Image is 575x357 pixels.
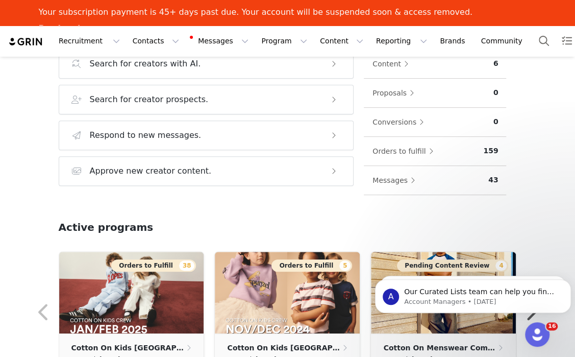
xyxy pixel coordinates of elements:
[372,114,429,130] button: Conversions
[483,146,498,156] p: 159
[59,156,354,186] button: Approve new creator content.
[255,30,313,53] button: Program
[59,121,354,150] button: Respond to new messages.
[71,342,186,353] p: Cotton On Kids [GEOGRAPHIC_DATA] January/[DATE]
[53,30,126,53] button: Recruitment
[59,49,354,79] button: Search for creators with AI.
[372,56,414,72] button: Content
[475,30,533,53] a: Community
[493,58,498,69] p: 6
[111,259,196,272] button: Orders to Fulfill38
[488,175,498,185] p: 43
[371,258,575,329] iframe: Intercom notifications message
[186,30,255,53] button: Messages
[127,30,185,53] button: Contacts
[39,7,472,17] div: Your subscription payment is 45+ days past due. Your account will be suspended soon & access remo...
[90,58,201,70] h3: Search for creators with AI.
[546,322,558,330] span: 16
[372,143,438,159] button: Orders to fulfill
[434,30,474,53] a: Brands
[39,23,96,35] a: Pay Invoices
[90,129,202,141] h3: Respond to new messages.
[90,93,209,106] h3: Search for creator prospects.
[372,85,419,101] button: Proposals
[383,342,496,353] p: Cotton On Menswear Community [DATE]
[215,252,360,334] img: 9034b949-f08d-4c2a-a3a4-1d733039801d.png
[493,116,498,127] p: 0
[314,30,369,53] button: Content
[59,220,154,235] h2: Active programs
[533,30,555,53] button: Search
[493,87,498,98] p: 0
[8,37,44,46] img: grin logo
[271,259,352,272] button: Orders to Fulfill5
[370,30,433,53] button: Reporting
[227,342,342,353] p: Cotton On Kids [GEOGRAPHIC_DATA] November/[DATE]
[59,85,354,114] button: Search for creator prospects.
[90,165,212,177] h3: Approve new creator content.
[372,172,420,188] button: Messages
[59,252,204,334] img: cb02ea9a-592a-4b51-8593-3f3f7bce27a9.png
[525,322,549,347] iframe: Intercom live chat
[371,252,516,334] img: 32721cd1-0bb4-4a95-922c-3c5806a022e0.jpeg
